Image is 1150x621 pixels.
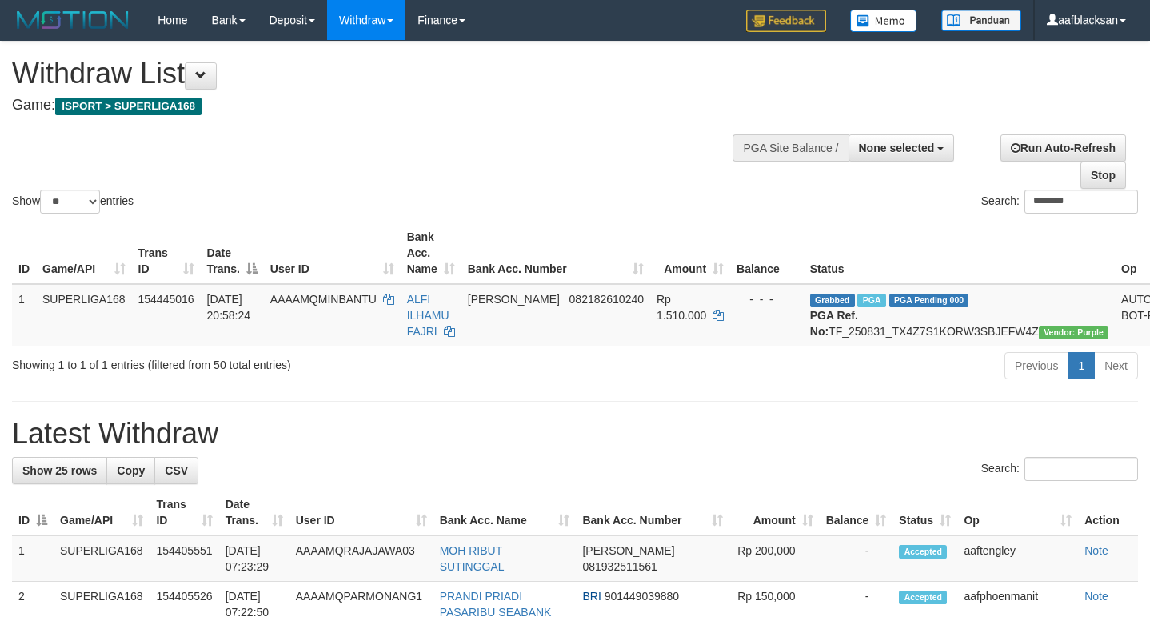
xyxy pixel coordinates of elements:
th: Action [1078,490,1138,535]
th: Balance: activate to sort column ascending [820,490,893,535]
a: 1 [1068,352,1095,379]
span: Show 25 rows [22,464,97,477]
img: Button%20Memo.svg [850,10,917,32]
span: Copy 081932511561 to clipboard [582,560,657,573]
td: Rp 200,000 [729,535,819,582]
th: Amount: activate to sort column ascending [650,222,730,284]
span: BRI [582,590,601,603]
span: Copy 901449039880 to clipboard [605,590,679,603]
a: Copy [106,457,155,484]
th: User ID: activate to sort column ascending [264,222,401,284]
th: Status: activate to sort column ascending [892,490,957,535]
td: [DATE] 07:23:29 [219,535,289,582]
span: [PERSON_NAME] [468,293,560,306]
td: 154405551 [150,535,218,582]
img: panduan.png [941,10,1021,31]
span: [PERSON_NAME] [582,544,674,557]
a: PRANDI PRIADI PASARIBU SEABANK [440,590,552,619]
span: 154445016 [138,293,194,306]
a: Previous [1004,352,1068,379]
th: Status [804,222,1115,284]
a: Show 25 rows [12,457,107,484]
span: Copy [117,464,145,477]
span: Marked by aafheankoy [857,294,885,307]
td: aaftengley [957,535,1078,582]
th: Game/API: activate to sort column ascending [36,222,132,284]
span: None selected [859,142,935,154]
th: ID: activate to sort column descending [12,490,54,535]
h1: Withdraw List [12,58,751,90]
a: Note [1084,590,1108,603]
a: Run Auto-Refresh [1000,134,1126,162]
input: Search: [1024,457,1138,481]
td: SUPERLIGA168 [36,284,132,346]
th: Game/API: activate to sort column ascending [54,490,150,535]
th: Amount: activate to sort column ascending [729,490,819,535]
a: ALFI ILHAMU FAJRI [407,293,449,338]
th: Bank Acc. Number: activate to sort column ascending [576,490,729,535]
th: Bank Acc. Name: activate to sort column ascending [433,490,577,535]
td: 1 [12,284,36,346]
span: Accepted [899,591,947,604]
span: Vendor URL: https://trx4.1velocity.biz [1039,326,1108,339]
span: PGA Pending [889,294,969,307]
a: Note [1084,544,1108,557]
th: Date Trans.: activate to sort column ascending [219,490,289,535]
th: User ID: activate to sort column ascending [289,490,433,535]
th: ID [12,222,36,284]
h4: Game: [12,98,751,114]
a: CSV [154,457,198,484]
th: Trans ID: activate to sort column ascending [132,222,201,284]
span: Grabbed [810,294,855,307]
img: MOTION_logo.png [12,8,134,32]
label: Search: [981,457,1138,481]
td: SUPERLIGA168 [54,535,150,582]
span: Accepted [899,545,947,559]
label: Show entries [12,190,134,214]
div: - - - [737,291,797,307]
select: Showentries [40,190,100,214]
th: Date Trans.: activate to sort column descending [201,222,264,284]
a: Stop [1080,162,1126,189]
th: Bank Acc. Number: activate to sort column ascending [461,222,650,284]
span: [DATE] 20:58:24 [207,293,251,322]
b: PGA Ref. No: [810,309,858,338]
span: ISPORT > SUPERLIGA168 [55,98,202,115]
span: AAAAMQMINBANTU [270,293,377,306]
span: Copy 082182610240 to clipboard [569,293,644,306]
img: Feedback.jpg [746,10,826,32]
td: AAAAMQRAJAJAWA03 [289,535,433,582]
span: CSV [165,464,188,477]
td: 1 [12,535,54,582]
input: Search: [1024,190,1138,214]
th: Bank Acc. Name: activate to sort column ascending [401,222,461,284]
div: Showing 1 to 1 of 1 entries (filtered from 50 total entries) [12,351,467,373]
a: Next [1094,352,1138,379]
a: MOH RIBUT SUTINGGAL [440,544,505,573]
h1: Latest Withdraw [12,418,1138,450]
div: PGA Site Balance / [733,134,848,162]
th: Trans ID: activate to sort column ascending [150,490,218,535]
span: Rp 1.510.000 [657,293,706,322]
th: Balance [730,222,804,284]
th: Op: activate to sort column ascending [957,490,1078,535]
label: Search: [981,190,1138,214]
button: None selected [849,134,955,162]
td: - [820,535,893,582]
td: TF_250831_TX4Z7S1KORW3SBJEFW4Z [804,284,1115,346]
